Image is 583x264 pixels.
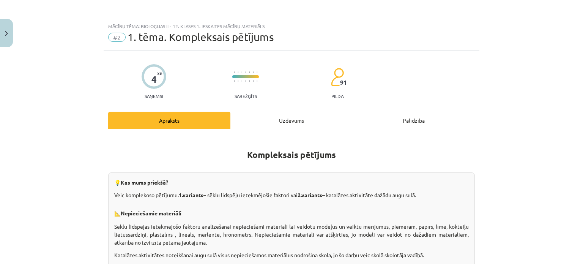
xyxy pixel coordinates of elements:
[108,112,230,129] div: Apraksts
[108,24,475,29] div: Mācību tēma: Bioloģijas ii - 12. klases 1. ieskaites mācību materiāls
[151,74,157,85] div: 4
[298,191,322,198] strong: 2.variants
[121,210,181,217] strong: Nepieciešamie materiāli
[235,93,257,99] p: Sarežģīts
[253,80,254,82] img: icon-short-line-57e1e144782c952c97e751825c79c345078a6d821885a25fce030b3d8c18986b.svg
[249,80,250,82] img: icon-short-line-57e1e144782c952c97e751825c79c345078a6d821885a25fce030b3d8c18986b.svg
[114,251,469,259] p: Katalāzes aktivitātes noteikšanai augu sulā visus nepieciešamos materiālus nodrošina skola, jo šo...
[340,79,347,86] span: 91
[230,112,353,129] div: Uzdevums
[353,112,475,129] div: Palīdzība
[108,33,126,42] span: #2
[245,80,246,82] img: icon-short-line-57e1e144782c952c97e751825c79c345078a6d821885a25fce030b3d8c18986b.svg
[241,71,242,73] img: icon-short-line-57e1e144782c952c97e751825c79c345078a6d821885a25fce030b3d8c18986b.svg
[247,149,336,160] strong: Kompleksais pētījums
[234,80,235,82] img: icon-short-line-57e1e144782c952c97e751825c79c345078a6d821885a25fce030b3d8c18986b.svg
[253,71,254,73] img: icon-short-line-57e1e144782c952c97e751825c79c345078a6d821885a25fce030b3d8c18986b.svg
[114,191,469,199] p: Veic komplekoso pētījumu. – sēklu lidspēju ietekmējošie faktori vai – katalāzes aktivitāte dažādu...
[114,179,469,187] p: 💡
[128,31,274,43] span: 1. tēma. Kompleksais pētījums
[114,204,469,218] p: 📐
[245,71,246,73] img: icon-short-line-57e1e144782c952c97e751825c79c345078a6d821885a25fce030b3d8c18986b.svg
[331,93,343,99] p: pilda
[241,80,242,82] img: icon-short-line-57e1e144782c952c97e751825c79c345078a6d821885a25fce030b3d8c18986b.svg
[157,71,162,76] span: XP
[114,223,469,247] p: Sēklu lidspējas ietekmējošo faktoru analizēšanai nepieciešami materiāli lai veidotu modeļus un ve...
[5,31,8,36] img: icon-close-lesson-0947bae3869378f0d4975bcd49f059093ad1ed9edebbc8119c70593378902aed.svg
[331,68,344,87] img: students-c634bb4e5e11cddfef0936a35e636f08e4e9abd3cc4e673bd6f9a4125e45ecb1.svg
[234,71,235,73] img: icon-short-line-57e1e144782c952c97e751825c79c345078a6d821885a25fce030b3d8c18986b.svg
[179,191,203,198] strong: 1.variants
[121,179,168,186] strong: Kas mums priekšā?
[249,71,250,73] img: icon-short-line-57e1e144782c952c97e751825c79c345078a6d821885a25fce030b3d8c18986b.svg
[142,93,166,99] p: Saņemsi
